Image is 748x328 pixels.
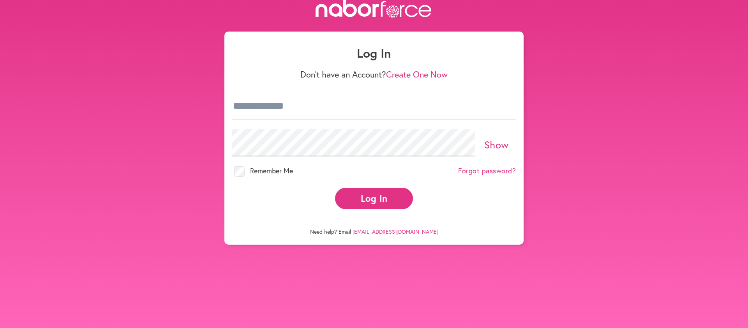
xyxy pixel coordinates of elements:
h1: Log In [232,46,516,60]
p: Need help? Email [232,220,516,235]
span: Remember Me [250,166,293,175]
a: [EMAIL_ADDRESS][DOMAIN_NAME] [353,228,438,235]
p: Don't have an Account? [232,69,516,79]
a: Create One Now [386,69,448,80]
button: Log In [335,188,413,209]
a: Forgot password? [458,167,516,175]
a: Show [484,138,509,151]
